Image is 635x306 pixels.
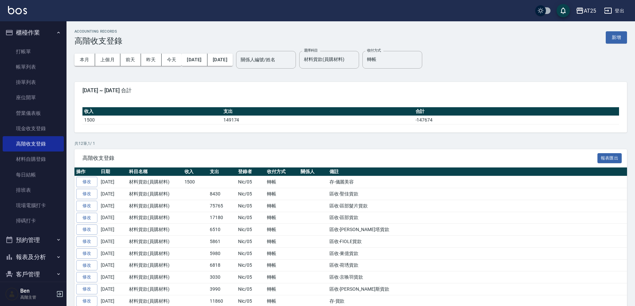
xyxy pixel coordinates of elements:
[76,201,97,211] a: 修改
[74,167,99,176] th: 操作
[328,247,627,259] td: 區收-東億貨款
[82,107,222,116] th: 收入
[328,224,627,236] td: 區收-[PERSON_NAME]塔貨款
[76,177,97,187] a: 修改
[328,283,627,295] td: 區收-[PERSON_NAME]斯貨款
[208,200,236,212] td: 75765
[127,200,183,212] td: 材料貨款(員購材料)
[265,224,299,236] td: 轉帳
[127,188,183,200] td: 材料貨款(員購材料)
[236,212,265,224] td: Nic/05
[3,167,64,182] a: 每日結帳
[182,54,207,66] button: [DATE]
[3,136,64,152] a: 高階收支登錄
[120,54,141,66] button: 前天
[76,284,97,294] a: 修改
[222,107,414,116] th: 支出
[328,200,627,212] td: 區收-區部髮片貨款
[99,212,127,224] td: [DATE]
[76,224,97,235] a: 修改
[8,6,27,14] img: Logo
[557,4,570,17] button: save
[82,155,597,161] span: 高階收支登錄
[99,188,127,200] td: [DATE]
[127,236,183,248] td: 材料貨款(員購材料)
[76,236,97,247] a: 修改
[236,236,265,248] td: Nic/05
[76,189,97,199] a: 修改
[3,231,64,249] button: 預約管理
[208,236,236,248] td: 5861
[162,54,182,66] button: 今天
[208,283,236,295] td: 3990
[76,248,97,259] a: 修改
[3,59,64,75] a: 帳單列表
[208,224,236,236] td: 6510
[606,31,627,44] button: 新增
[208,247,236,259] td: 5980
[208,188,236,200] td: 8430
[127,176,183,188] td: 材料貨款(員購材料)
[367,48,381,53] label: 收付方式
[3,90,64,105] a: 座位開單
[265,212,299,224] td: 轉帳
[236,167,265,176] th: 登錄者
[3,106,64,121] a: 營業儀表板
[304,48,318,53] label: 選擇科目
[127,259,183,271] td: 材料貨款(員購材料)
[265,259,299,271] td: 轉帳
[3,24,64,41] button: 櫃檯作業
[236,259,265,271] td: Nic/05
[74,141,627,147] p: 共 12 筆, 1 / 1
[20,288,54,294] h5: Ben
[236,283,265,295] td: Nic/05
[208,259,236,271] td: 6818
[3,266,64,283] button: 客戶管理
[3,198,64,213] a: 現場電腦打卡
[99,283,127,295] td: [DATE]
[82,87,619,94] span: [DATE] ~ [DATE] 合計
[265,236,299,248] td: 轉帳
[328,271,627,283] td: 區收-京唤羽貨款
[82,116,222,124] td: 1500
[236,200,265,212] td: Nic/05
[328,167,627,176] th: 備註
[208,212,236,224] td: 17180
[236,224,265,236] td: Nic/05
[265,200,299,212] td: 轉帳
[584,7,596,15] div: AT25
[328,212,627,224] td: 區收-區部貨款
[208,167,236,176] th: 支出
[99,200,127,212] td: [DATE]
[127,212,183,224] td: 材料貨款(員購材料)
[236,271,265,283] td: Nic/05
[236,176,265,188] td: Nic/05
[99,247,127,259] td: [DATE]
[76,272,97,282] a: 修改
[265,271,299,283] td: 轉帳
[127,224,183,236] td: 材料貨款(員購材料)
[265,247,299,259] td: 轉帳
[222,116,414,124] td: 149174
[208,271,236,283] td: 3030
[5,287,19,301] img: Person
[328,259,627,271] td: 區收-荷琇貨款
[606,34,627,40] a: 新增
[99,271,127,283] td: [DATE]
[3,121,64,136] a: 現金收支登錄
[265,176,299,188] td: 轉帳
[414,116,619,124] td: -147674
[99,176,127,188] td: [DATE]
[236,188,265,200] td: Nic/05
[74,54,95,66] button: 本月
[76,213,97,223] a: 修改
[265,283,299,295] td: 轉帳
[99,224,127,236] td: [DATE]
[76,260,97,271] a: 修改
[573,4,599,18] button: AT25
[265,188,299,200] td: 轉帳
[183,176,208,188] td: 1500
[601,5,627,17] button: 登出
[99,236,127,248] td: [DATE]
[207,54,233,66] button: [DATE]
